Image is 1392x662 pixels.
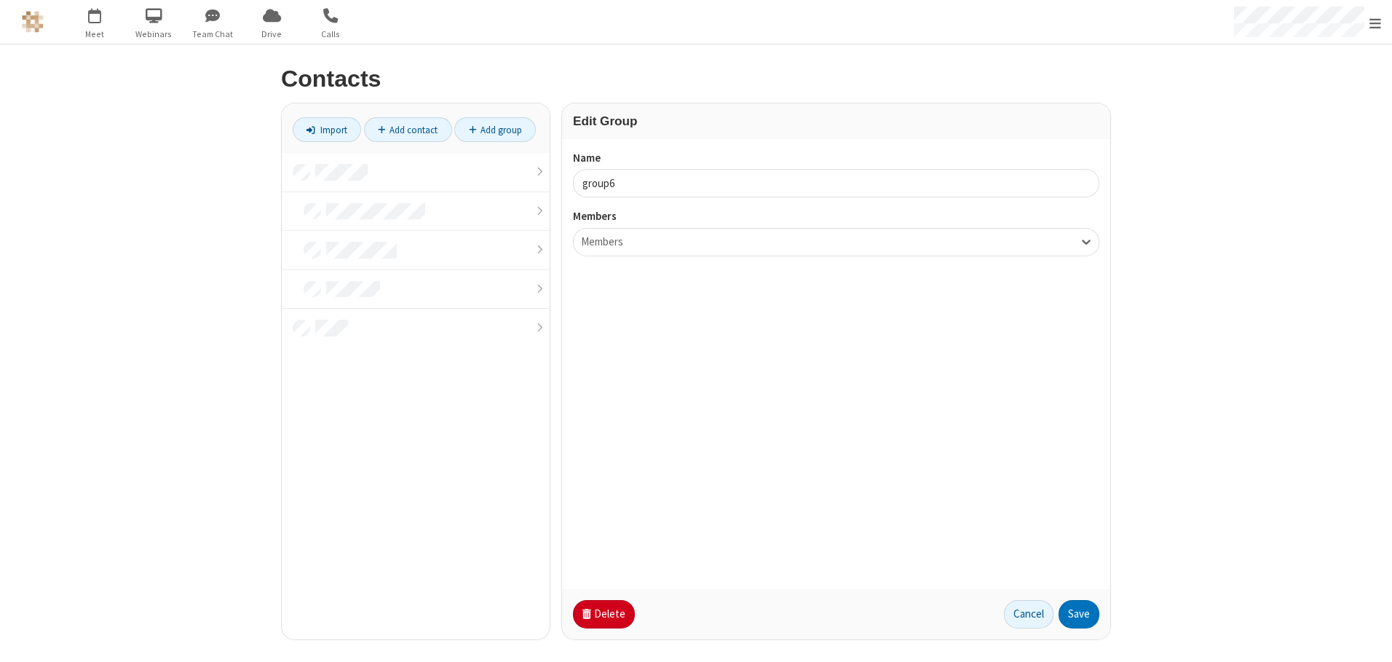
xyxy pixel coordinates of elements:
[186,28,240,41] span: Team Chat
[573,208,1099,225] label: Members
[68,28,122,41] span: Meet
[581,234,632,251] div: Members
[281,66,1111,92] h2: Contacts
[573,600,635,629] button: Delete
[127,28,181,41] span: Webinars
[22,11,44,33] img: QA Selenium DO NOT DELETE OR CHANGE
[573,150,1099,167] label: Name
[293,117,361,142] a: Import
[1004,600,1053,629] a: Cancel
[454,117,536,142] a: Add group
[573,114,1099,128] h3: Edit Group
[304,28,358,41] span: Calls
[1059,600,1099,629] button: Save
[245,28,299,41] span: Drive
[364,117,452,142] a: Add contact
[573,169,1099,197] input: Name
